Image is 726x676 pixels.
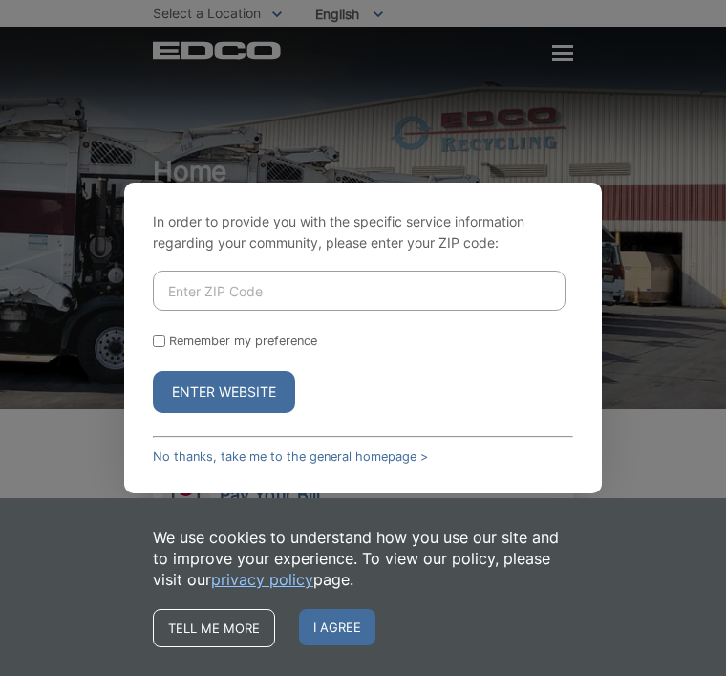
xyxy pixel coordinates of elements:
span: I agree [299,609,375,645]
label: Remember my preference [169,334,317,348]
a: privacy policy [211,569,313,590]
button: Enter Website [153,371,295,413]
p: We use cookies to understand how you use our site and to improve your experience. To view our pol... [153,527,573,590]
input: Enter ZIP Code [153,271,566,311]
p: In order to provide you with the specific service information regarding your community, please en... [153,211,573,253]
a: Tell me more [153,609,275,647]
a: No thanks, take me to the general homepage > [153,449,428,464]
